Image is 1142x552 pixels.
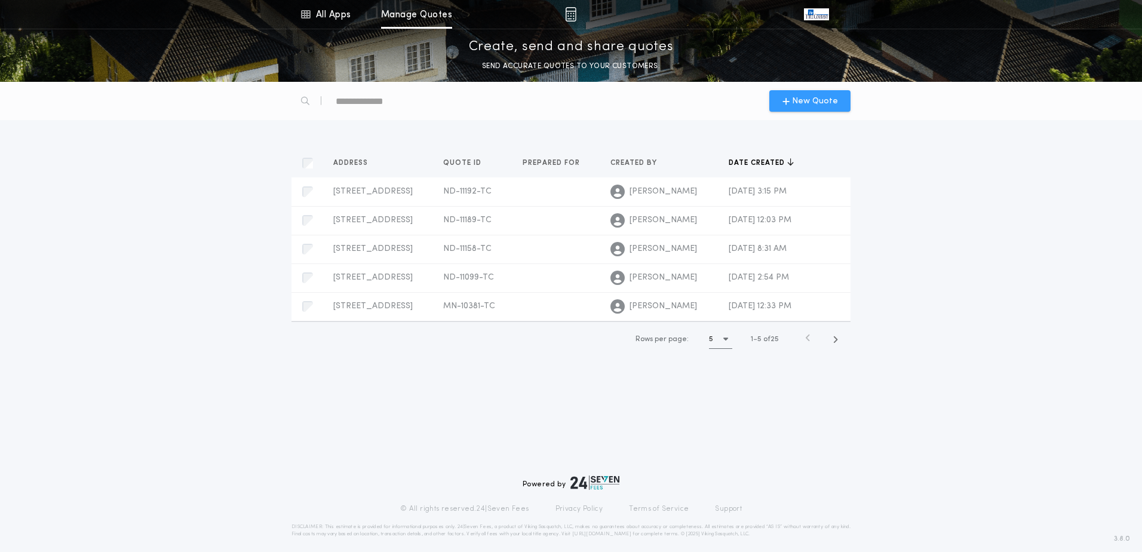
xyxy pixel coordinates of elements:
[709,333,713,345] h1: 5
[769,90,851,112] button: New Quote
[443,244,492,253] span: ND-11158-TC
[630,272,697,284] span: [PERSON_NAME]
[333,158,370,168] span: Address
[1114,533,1130,544] span: 3.8.0
[443,302,495,311] span: MN-10381-TC
[729,187,787,196] span: [DATE] 3:15 PM
[709,330,732,349] button: 5
[333,187,413,196] span: [STREET_ADDRESS]
[610,158,659,168] span: Created by
[630,243,697,255] span: [PERSON_NAME]
[400,504,529,514] p: © All rights reserved. 24|Seven Fees
[763,334,779,345] span: of 25
[792,95,838,108] span: New Quote
[630,300,697,312] span: [PERSON_NAME]
[729,302,791,311] span: [DATE] 12:33 PM
[729,244,787,253] span: [DATE] 8:31 AM
[443,216,492,225] span: ND-11189-TC
[729,273,789,282] span: [DATE] 2:54 PM
[729,216,791,225] span: [DATE] 12:03 PM
[333,157,377,169] button: Address
[443,187,492,196] span: ND-11192-TC
[443,273,494,282] span: ND-11099-TC
[333,244,413,253] span: [STREET_ADDRESS]
[630,186,697,198] span: [PERSON_NAME]
[570,476,619,490] img: logo
[636,336,689,343] span: Rows per page:
[629,504,689,514] a: Terms of Service
[729,158,787,168] span: Date created
[523,158,582,168] span: Prepared for
[715,504,742,514] a: Support
[333,302,413,311] span: [STREET_ADDRESS]
[555,504,603,514] a: Privacy Policy
[443,158,484,168] span: Quote ID
[572,532,631,536] a: [URL][DOMAIN_NAME]
[757,336,762,343] span: 5
[804,8,829,20] img: vs-icon
[469,38,674,57] p: Create, send and share quotes
[333,273,413,282] span: [STREET_ADDRESS]
[523,476,619,490] div: Powered by
[751,336,753,343] span: 1
[610,157,666,169] button: Created by
[729,157,794,169] button: Date created
[630,214,697,226] span: [PERSON_NAME]
[333,216,413,225] span: [STREET_ADDRESS]
[443,157,490,169] button: Quote ID
[291,523,851,538] p: DISCLAIMER: This estimate is provided for informational purposes only. 24|Seven Fees, a product o...
[482,60,660,72] p: SEND ACCURATE QUOTES TO YOUR CUSTOMERS.
[565,7,576,22] img: img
